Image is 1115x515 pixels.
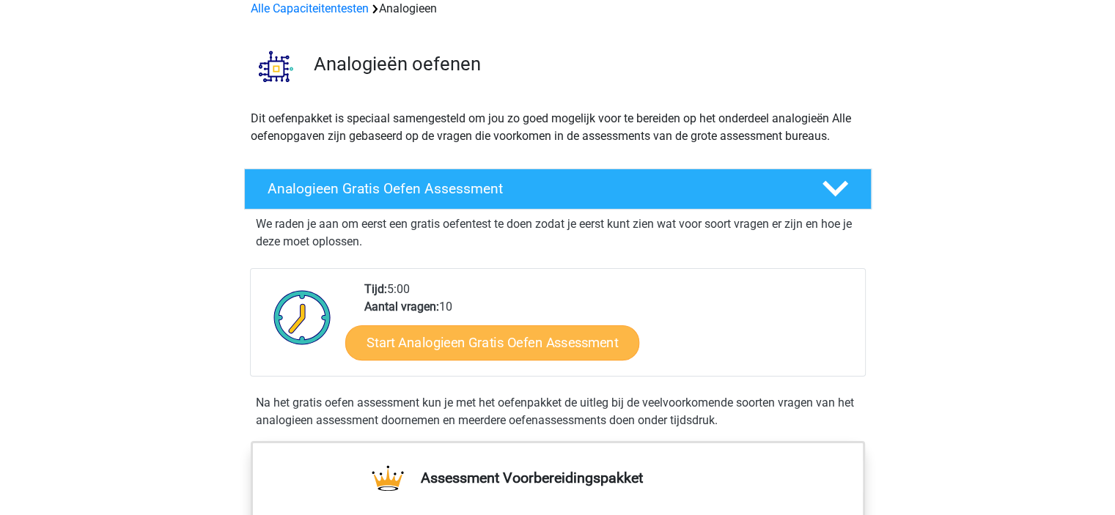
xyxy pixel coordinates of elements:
[353,281,864,376] div: 5:00 10
[268,180,798,197] h4: Analogieen Gratis Oefen Assessment
[345,325,639,360] a: Start Analogieen Gratis Oefen Assessment
[256,215,860,251] p: We raden je aan om eerst een gratis oefentest te doen zodat je eerst kunt zien wat voor soort vra...
[251,1,369,15] a: Alle Capaciteitentesten
[265,281,339,354] img: Klok
[245,35,307,97] img: analogieen
[364,282,387,296] b: Tijd:
[314,53,860,75] h3: Analogieën oefenen
[250,394,866,429] div: Na het gratis oefen assessment kun je met het oefenpakket de uitleg bij de veelvoorkomende soorte...
[238,168,877,210] a: Analogieen Gratis Oefen Assessment
[364,300,439,314] b: Aantal vragen:
[251,110,865,145] p: Dit oefenpakket is speciaal samengesteld om jou zo goed mogelijk voor te bereiden op het onderdee...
